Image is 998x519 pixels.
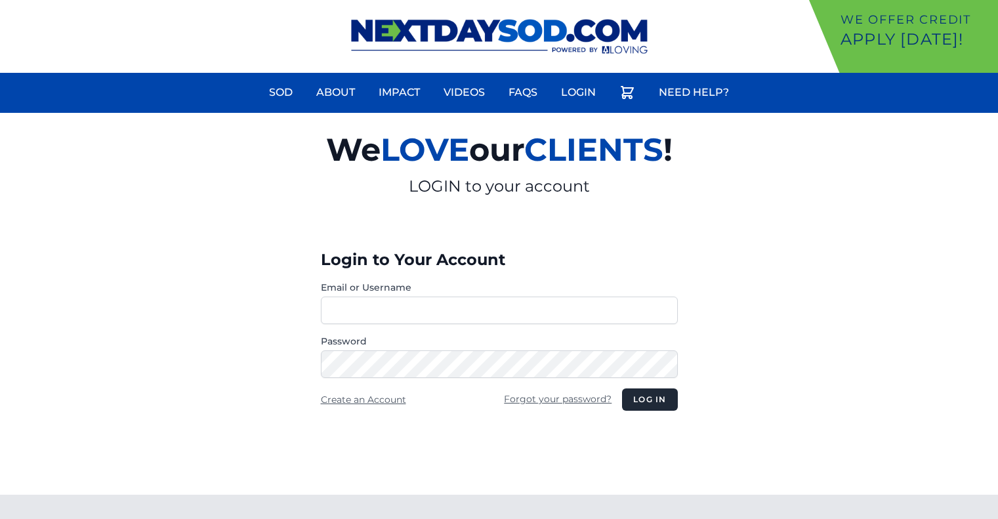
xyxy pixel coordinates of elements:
a: Create an Account [321,394,406,405]
a: Impact [371,77,428,108]
label: Password [321,335,678,348]
span: LOVE [381,131,469,169]
p: Apply [DATE]! [841,29,993,50]
button: Log in [622,388,677,411]
h3: Login to Your Account [321,249,678,270]
a: Sod [261,77,301,108]
a: Need Help? [651,77,737,108]
a: About [308,77,363,108]
p: LOGIN to your account [174,176,825,197]
a: Forgot your password? [504,393,612,405]
a: Videos [436,77,493,108]
p: We offer Credit [841,10,993,29]
a: FAQs [501,77,545,108]
h2: We our ! [174,123,825,176]
a: Login [553,77,604,108]
span: CLIENTS [524,131,663,169]
label: Email or Username [321,281,678,294]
